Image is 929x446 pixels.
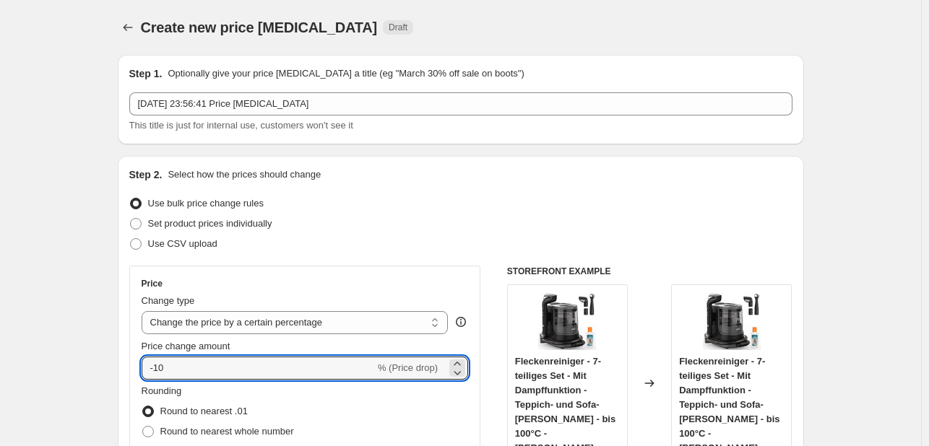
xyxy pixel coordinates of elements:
span: Rounding [142,385,182,396]
span: % (Price drop) [378,362,438,373]
h6: STOREFRONT EXAMPLE [507,266,792,277]
p: Select how the prices should change [168,167,321,182]
img: 71iTFXivnXL_80x.jpg [703,292,761,350]
div: help [454,315,468,329]
input: -15 [142,357,375,380]
input: 30% off holiday sale [129,92,792,115]
img: 71iTFXivnXL_80x.jpg [538,292,596,350]
span: This title is just for internal use, customers won't see it [129,120,353,131]
span: Use bulk price change rules [148,198,264,209]
button: Price change jobs [118,17,138,38]
h3: Price [142,278,163,289]
span: Change type [142,295,195,306]
span: Round to nearest whole number [160,426,294,437]
span: Create new price [MEDICAL_DATA] [141,19,378,35]
span: Price change amount [142,341,230,351]
h2: Step 2. [129,167,163,182]
span: Set product prices individually [148,218,272,229]
span: Use CSV upload [148,238,217,249]
h2: Step 1. [129,66,163,81]
span: Round to nearest .01 [160,406,248,416]
p: Optionally give your price [MEDICAL_DATA] a title (eg "March 30% off sale on boots") [168,66,524,81]
span: Draft [389,22,407,33]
